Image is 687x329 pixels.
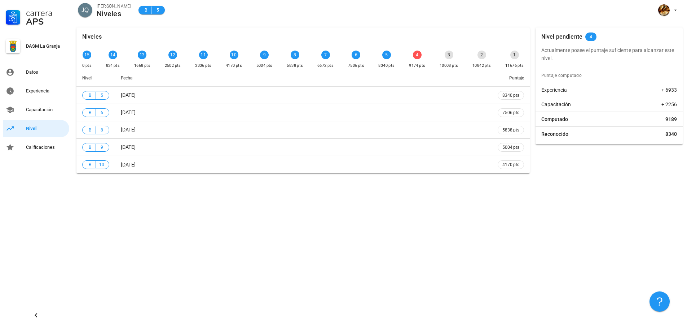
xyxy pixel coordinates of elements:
[106,62,120,69] div: 834 pts
[168,51,177,59] div: 12
[661,101,677,108] span: + 2256
[121,92,136,98] span: [DATE]
[492,69,530,87] th: Puntaje
[665,130,677,138] span: 8340
[82,62,92,69] div: 0 pts
[83,51,91,59] div: 15
[541,27,582,46] div: Nivel pendiente
[26,9,66,17] div: Carrera
[321,51,330,59] div: 7
[590,33,592,41] span: 4
[541,86,567,94] span: Experiencia
[661,86,677,94] span: + 6933
[3,64,69,81] a: Datos
[472,62,491,69] div: 10842 pts
[82,27,102,46] div: Niveles
[115,69,492,87] th: Fecha
[87,126,93,134] span: B
[658,4,670,16] div: avatar
[99,109,105,116] span: 6
[3,139,69,156] a: Calificaciones
[665,116,677,123] span: 9189
[502,126,519,134] span: 5838 pts
[3,82,69,100] a: Experiencia
[78,3,92,17] div: avatar
[3,101,69,118] a: Capacitación
[226,62,242,69] div: 4170 pts
[121,127,136,133] span: [DATE]
[510,51,519,59] div: 1
[121,75,132,81] span: Fecha
[26,144,66,150] div: Calificaciones
[541,46,677,62] p: Actualmente posee el puntaje suficiente para alcanzar este nivel.
[260,51,269,59] div: 9
[256,62,273,69] div: 5004 pts
[121,109,136,115] span: [DATE]
[352,51,360,59] div: 6
[3,120,69,137] a: Nivel
[348,62,364,69] div: 7506 pts
[199,51,208,59] div: 11
[538,68,683,83] div: Puntaje computado
[541,101,571,108] span: Capacitación
[230,51,238,59] div: 10
[287,62,303,69] div: 5838 pts
[97,3,131,10] div: [PERSON_NAME]
[138,51,146,59] div: 13
[26,88,66,94] div: Experiencia
[505,62,524,69] div: 11676 pts
[97,10,131,18] div: Niveles
[382,51,391,59] div: 5
[99,144,105,151] span: 9
[76,69,115,87] th: Nivel
[26,107,66,113] div: Capacitación
[509,75,524,81] span: Puntaje
[82,75,92,81] span: Nivel
[87,92,93,99] span: B
[445,51,453,59] div: 3
[109,51,117,59] div: 14
[87,144,93,151] span: B
[121,162,136,168] span: [DATE]
[502,92,519,99] span: 8340 pts
[413,51,422,59] div: 4
[121,144,136,150] span: [DATE]
[26,43,66,49] div: DASM La Granja
[409,62,425,69] div: 9174 pts
[99,92,105,99] span: 5
[502,144,519,151] span: 5004 pts
[541,116,568,123] span: Computado
[99,161,105,168] span: 10
[378,62,395,69] div: 8340 pts
[26,69,66,75] div: Datos
[440,62,458,69] div: 10008 pts
[541,130,568,138] span: Reconocido
[502,109,519,116] span: 7506 pts
[134,62,150,69] div: 1668 pts
[477,51,486,59] div: 2
[165,62,181,69] div: 2502 pts
[143,7,149,14] span: B
[87,109,93,116] span: B
[82,3,89,17] span: JQ
[502,161,519,168] span: 4170 pts
[317,62,334,69] div: 6672 pts
[155,7,160,14] span: 5
[99,126,105,134] span: 8
[26,126,66,131] div: Nivel
[291,51,299,59] div: 8
[87,161,93,168] span: B
[26,17,66,26] div: APS
[195,62,211,69] div: 3336 pts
